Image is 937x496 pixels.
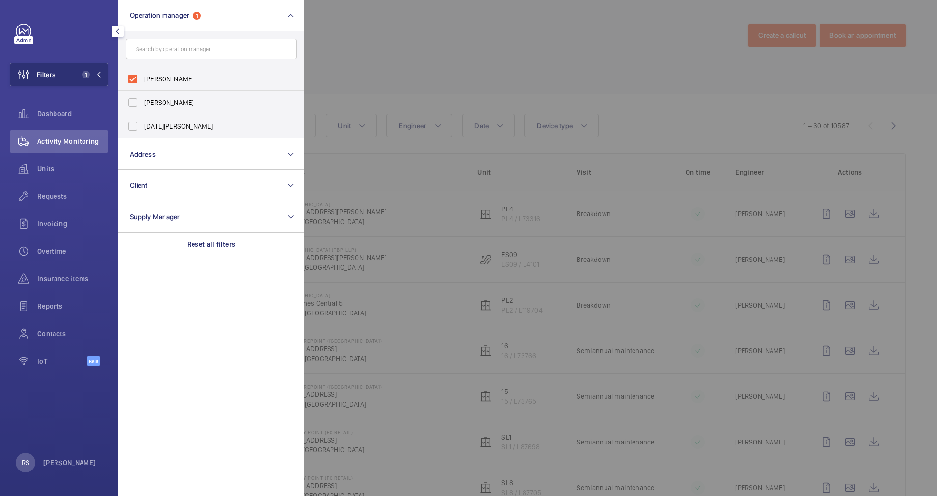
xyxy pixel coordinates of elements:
[37,329,108,339] span: Contacts
[37,219,108,229] span: Invoicing
[37,301,108,311] span: Reports
[37,356,87,366] span: IoT
[82,71,90,78] span: 1
[37,164,108,174] span: Units
[10,63,108,86] button: Filters1
[43,458,96,468] p: [PERSON_NAME]
[37,109,108,119] span: Dashboard
[37,246,108,256] span: Overtime
[37,70,55,79] span: Filters
[87,356,100,366] span: Beta
[37,274,108,284] span: Insurance items
[37,136,108,146] span: Activity Monitoring
[37,191,108,201] span: Requests
[22,458,29,468] p: RS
